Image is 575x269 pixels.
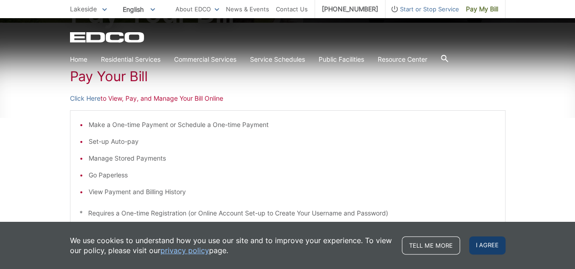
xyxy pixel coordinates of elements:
li: Manage Stored Payments [89,153,496,163]
h1: Pay Your Bill [70,68,505,84]
p: to View, Pay, and Manage Your Bill Online [70,93,505,103]
a: Service Schedules [250,54,305,64]
a: Contact Us [276,4,308,14]
a: News & Events [226,4,269,14]
a: Home [70,54,87,64]
a: Click Here [70,93,100,103]
a: Public Facilities [319,54,364,64]
p: * Requires a One-time Registration (or Online Account Set-up to Create Your Username and Password) [80,208,496,218]
a: privacy policy [160,245,209,255]
li: View Payment and Billing History [89,187,496,197]
a: About EDCO [175,4,219,14]
span: Lakeside [70,5,97,13]
span: English [116,2,162,17]
a: Tell me more [402,236,460,254]
a: Commercial Services [174,54,236,64]
span: Pay My Bill [466,4,498,14]
a: Resource Center [378,54,427,64]
p: We use cookies to understand how you use our site and to improve your experience. To view our pol... [70,235,393,255]
a: Residential Services [101,54,160,64]
li: Go Paperless [89,170,496,180]
li: Make a One-time Payment or Schedule a One-time Payment [89,120,496,130]
a: EDCD logo. Return to the homepage. [70,32,145,43]
li: Set-up Auto-pay [89,137,496,147]
span: I agree [469,236,505,254]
